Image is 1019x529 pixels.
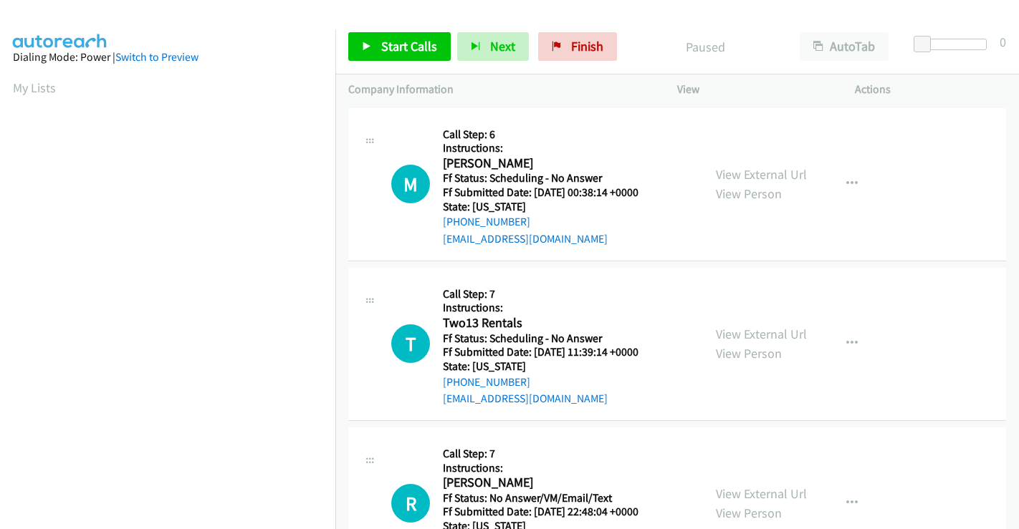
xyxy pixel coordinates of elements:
[571,38,603,54] span: Finish
[443,375,530,389] a: [PHONE_NUMBER]
[677,81,829,98] p: View
[443,392,608,405] a: [EMAIL_ADDRESS][DOMAIN_NAME]
[443,185,656,200] h5: Ff Submitted Date: [DATE] 00:38:14 +0000
[115,50,198,64] a: Switch to Preview
[443,301,656,315] h5: Instructions:
[381,38,437,54] span: Start Calls
[443,505,656,519] h5: Ff Submitted Date: [DATE] 22:48:04 +0000
[921,39,987,50] div: Delay between calls (in seconds)
[443,315,656,331] h2: Two13 Rentals
[443,359,656,374] h5: State: [US_STATE]
[538,32,617,61] a: Finish
[716,505,782,521] a: View Person
[800,32,889,61] button: AutoTab
[716,345,782,361] a: View Person
[443,232,608,246] a: [EMAIL_ADDRESS][DOMAIN_NAME]
[391,484,430,523] div: The call is yet to be attempted
[716,185,782,202] a: View Person
[716,326,807,342] a: View External Url
[443,491,656,505] h5: Ff Status: No Answer/VM/Email/Text
[636,37,774,57] p: Paused
[391,165,430,203] h1: M
[443,461,656,475] h5: Instructions:
[443,141,656,155] h5: Instructions:
[13,49,322,66] div: Dialing Mode: Power |
[443,127,656,142] h5: Call Step: 6
[443,171,656,185] h5: Ff Status: Scheduling - No Answer
[391,484,430,523] h1: R
[391,324,430,363] div: The call is yet to be attempted
[716,166,807,183] a: View External Url
[443,215,530,228] a: [PHONE_NUMBER]
[855,81,1007,98] p: Actions
[1000,32,1006,52] div: 0
[443,475,656,491] h2: [PERSON_NAME]
[13,79,56,96] a: My Lists
[348,32,451,61] a: Start Calls
[391,324,430,363] h1: T
[443,331,656,346] h5: Ff Status: Scheduling - No Answer
[443,447,656,461] h5: Call Step: 7
[443,200,656,214] h5: State: [US_STATE]
[443,287,656,301] h5: Call Step: 7
[348,81,651,98] p: Company Information
[457,32,529,61] button: Next
[443,345,656,359] h5: Ff Submitted Date: [DATE] 11:39:14 +0000
[443,155,656,172] h2: [PERSON_NAME]
[716,485,807,502] a: View External Url
[391,165,430,203] div: The call is yet to be attempted
[490,38,515,54] span: Next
